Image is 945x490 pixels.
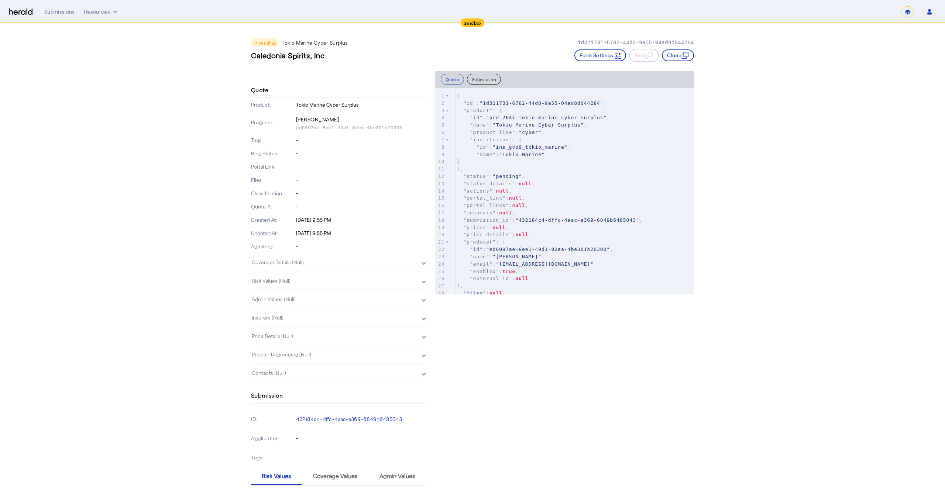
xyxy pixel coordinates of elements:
[493,122,584,128] span: "Tokio Marine Cyber Surplus"
[435,151,446,158] div: 9
[435,202,446,209] div: 16
[251,119,295,126] p: Producer:
[296,101,426,108] p: Tokio Marine Cyber Surplus
[435,121,446,129] div: 5
[486,115,607,120] span: "prd_264i_tokio_marine_cyber_surplus"
[476,144,489,150] span: "id"
[457,122,587,128] span: : ,
[296,125,426,131] p: ed6097ae-8ee1-49d1-82ea-4be301b20300
[44,8,75,15] div: Submissions
[493,144,568,150] span: "ins_gvo9_tokio_marine"
[251,163,295,170] p: Portal Link:
[457,283,463,289] span: },
[435,275,446,282] div: 26
[251,414,295,424] p: ID:
[251,190,295,197] p: Classification:
[457,100,606,106] span: : ,
[435,268,446,275] div: 25
[296,415,426,423] p: 432184c4-dffc-4aac-a369-6849b6485043
[457,239,506,245] span: : {
[457,269,519,274] span: : ,
[296,435,426,442] p: -
[470,246,483,252] span: "id"
[435,290,446,297] div: 28
[493,225,506,230] span: null
[467,74,501,85] button: Submission
[470,276,512,281] span: "external_id"
[441,74,464,85] button: Quote
[463,108,492,113] span: "product"
[435,187,446,195] div: 14
[463,290,486,296] span: "files"
[463,210,496,215] span: "insurers"
[435,217,446,224] div: 18
[463,100,476,106] span: "id"
[251,176,295,184] p: Files:
[629,49,659,62] button: Bind
[435,114,446,121] div: 4
[519,130,542,135] span: "cyber"
[480,100,603,106] span: "1d311731-6782-44d0-9a55-04ad8d044284"
[457,93,460,99] span: {
[251,230,295,237] p: Updated At:
[251,216,295,224] p: Created At:
[463,225,489,230] span: "prices"
[463,173,489,179] span: "status"
[251,137,295,144] p: Tags:
[519,181,532,186] span: null
[296,137,426,144] p: -
[499,152,545,157] span: "Tokio Marine"
[457,115,610,120] span: : ,
[251,101,295,108] p: Product:
[313,473,358,479] span: Coverage Values
[470,137,512,142] span: "institution"
[470,261,493,267] span: "email"
[457,159,460,164] span: }
[435,158,446,165] div: 10
[251,150,295,157] p: Bind Status:
[435,165,446,173] div: 11
[461,18,485,27] div: Sandbox
[296,230,426,237] p: [DATE] 9:55 PM
[499,210,512,215] span: null
[435,209,446,217] div: 17
[457,152,544,157] span: :
[296,176,426,184] p: -
[574,49,626,61] button: Form Settings
[457,254,544,259] span: : ,
[457,181,535,186] span: : ,
[435,173,446,180] div: 12
[502,269,515,274] span: true
[296,150,426,157] p: -
[493,254,542,259] span: "[PERSON_NAME]"
[435,129,446,136] div: 6
[515,217,639,223] span: "432184c4-dffc-4aac-a369-6849b6485043"
[457,276,528,281] span: :
[251,243,295,250] p: Admitted:
[470,254,489,259] span: "name"
[457,130,544,135] span: : ,
[435,224,446,231] div: 19
[251,391,283,400] h4: Submission
[251,433,295,444] p: Application:
[379,473,415,479] span: Admin Values
[84,8,119,15] button: Resources dropdown menu
[251,203,295,210] p: Quote #:
[578,39,694,46] p: 1d311731-6782-44d0-9a55-04ad8d044284
[470,269,499,274] span: "enabled"
[496,261,594,267] span: "[EMAIL_ADDRESS][DOMAIN_NAME]"
[470,130,516,135] span: "product_line"
[457,290,506,296] span: : ,
[493,173,522,179] span: "pending"
[463,217,512,223] span: "submission_id"
[435,260,446,268] div: 24
[251,50,324,61] h3: Caledonia Spirits, Inc
[463,181,515,186] span: "status_details"
[435,194,446,202] div: 15
[457,217,642,223] span: : ,
[463,195,506,201] span: "portal_link"
[463,188,492,194] span: "actions"
[296,163,426,170] p: -
[435,238,446,246] div: 21
[457,144,571,150] span: : ,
